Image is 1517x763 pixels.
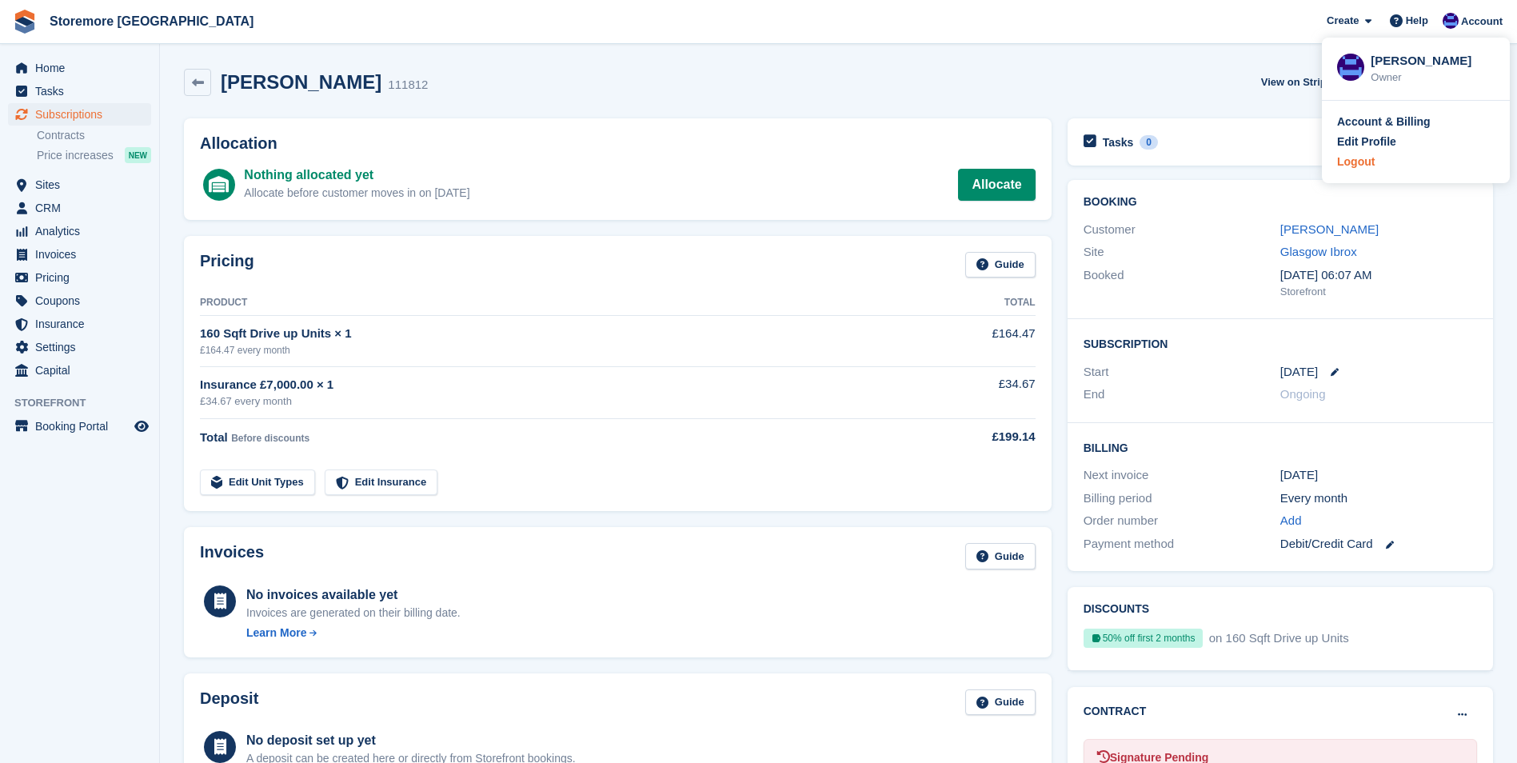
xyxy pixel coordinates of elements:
[1084,363,1280,381] div: Start
[1337,154,1495,170] a: Logout
[132,417,151,436] a: Preview store
[1280,387,1326,401] span: Ongoing
[1261,74,1332,90] span: View on Stripe
[35,174,131,196] span: Sites
[200,290,906,316] th: Product
[37,148,114,163] span: Price increases
[1084,385,1280,404] div: End
[965,252,1036,278] a: Guide
[388,76,428,94] div: 111812
[8,197,151,219] a: menu
[1327,13,1359,29] span: Create
[8,103,151,126] a: menu
[200,325,906,343] div: 160 Sqft Drive up Units × 1
[200,543,264,569] h2: Invoices
[35,197,131,219] span: CRM
[1337,134,1396,150] div: Edit Profile
[14,395,159,411] span: Storefront
[1084,603,1477,616] h2: Discounts
[8,80,151,102] a: menu
[1084,489,1280,508] div: Billing period
[1084,243,1280,262] div: Site
[13,10,37,34] img: stora-icon-8386f47178a22dfd0bd8f6a31ec36ba5ce8667c1dd55bd0f319d3a0aa187defe.svg
[1280,489,1477,508] div: Every month
[1280,266,1477,285] div: [DATE] 06:07 AM
[8,57,151,79] a: menu
[8,415,151,437] a: menu
[200,430,228,444] span: Total
[200,469,315,496] a: Edit Unit Types
[246,625,306,641] div: Learn More
[1206,631,1349,645] span: on 160 Sqft Drive up Units
[1443,13,1459,29] img: Angela
[8,220,151,242] a: menu
[35,57,131,79] span: Home
[35,290,131,312] span: Coupons
[35,103,131,126] span: Subscriptions
[8,336,151,358] a: menu
[35,336,131,358] span: Settings
[1461,14,1503,30] span: Account
[1084,703,1147,720] h2: Contract
[35,266,131,289] span: Pricing
[125,147,151,163] div: NEW
[8,174,151,196] a: menu
[200,376,906,394] div: Insurance £7,000.00 × 1
[1371,70,1495,86] div: Owner
[958,169,1035,201] a: Allocate
[906,290,1035,316] th: Total
[1406,13,1428,29] span: Help
[965,689,1036,716] a: Guide
[246,625,461,641] a: Learn More
[8,290,151,312] a: menu
[231,433,309,444] span: Before discounts
[200,689,258,716] h2: Deposit
[965,543,1036,569] a: Guide
[8,266,151,289] a: menu
[906,316,1035,366] td: £164.47
[8,243,151,266] a: menu
[200,393,906,409] div: £34.67 every month
[1084,466,1280,485] div: Next invoice
[1084,266,1280,300] div: Booked
[244,166,469,185] div: Nothing allocated yet
[37,128,151,143] a: Contracts
[1084,629,1203,648] div: 50% off first 2 months
[244,185,469,202] div: Allocate before customer moves in on [DATE]
[1280,535,1477,553] div: Debit/Credit Card
[1337,154,1375,170] div: Logout
[325,469,438,496] a: Edit Insurance
[35,243,131,266] span: Invoices
[906,366,1035,418] td: £34.67
[200,134,1036,153] h2: Allocation
[1280,512,1302,530] a: Add
[1280,363,1318,381] time: 2025-10-03 00:00:00 UTC
[1280,466,1477,485] div: [DATE]
[246,731,576,750] div: No deposit set up yet
[200,252,254,278] h2: Pricing
[35,80,131,102] span: Tasks
[1337,114,1431,130] div: Account & Billing
[1103,135,1134,150] h2: Tasks
[35,359,131,381] span: Capital
[8,359,151,381] a: menu
[35,313,131,335] span: Insurance
[1084,196,1477,209] h2: Booking
[200,343,906,358] div: £164.47 every month
[1084,335,1477,351] h2: Subscription
[1337,134,1495,150] a: Edit Profile
[1084,512,1280,530] div: Order number
[1337,114,1495,130] a: Account & Billing
[1371,52,1495,66] div: [PERSON_NAME]
[246,585,461,605] div: No invoices available yet
[246,605,461,621] div: Invoices are generated on their billing date.
[35,220,131,242] span: Analytics
[221,71,381,93] h2: [PERSON_NAME]
[8,313,151,335] a: menu
[37,146,151,164] a: Price increases NEW
[1280,222,1379,236] a: [PERSON_NAME]
[1140,135,1158,150] div: 0
[1084,439,1477,455] h2: Billing
[1255,69,1351,95] a: View on Stripe
[906,428,1035,446] div: £199.14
